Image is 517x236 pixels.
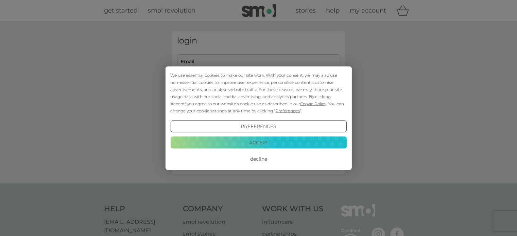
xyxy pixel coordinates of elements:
div: We use essential cookies to make our site work. With your consent, we may also use non-essential ... [170,71,346,114]
button: Accept [170,137,346,149]
div: Cookie Consent Prompt [165,66,351,170]
button: Decline [170,153,346,165]
span: Cookie Policy [300,101,326,106]
span: Preferences [275,108,300,113]
button: Preferences [170,120,346,132]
